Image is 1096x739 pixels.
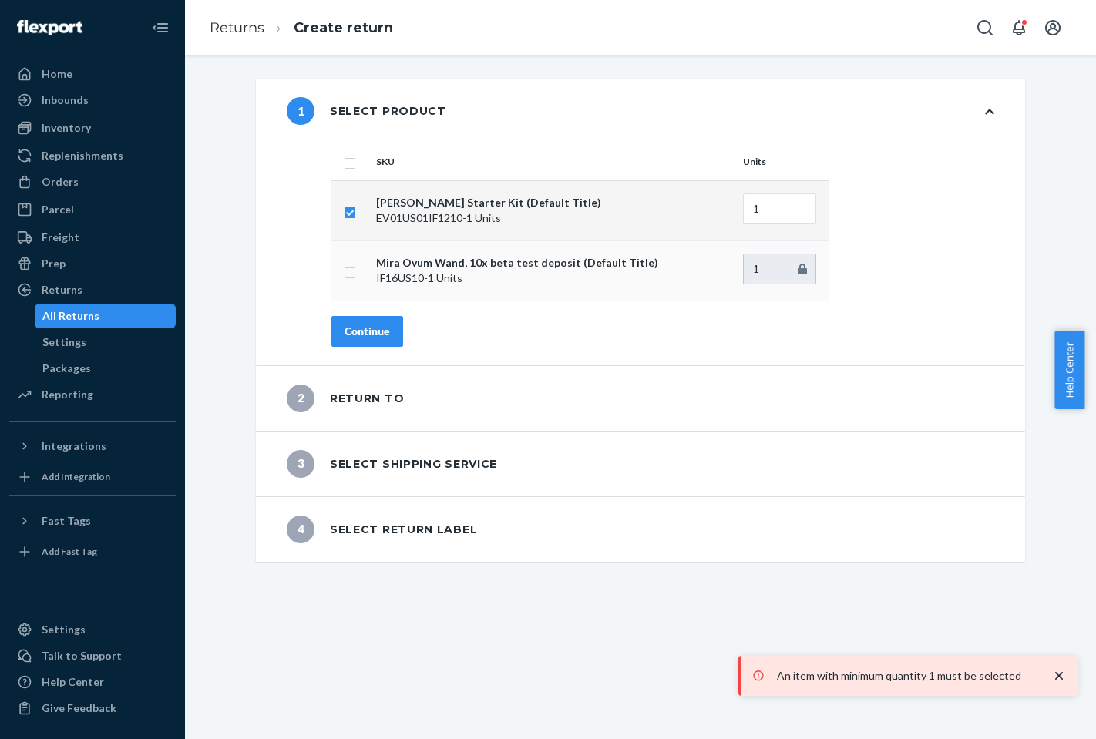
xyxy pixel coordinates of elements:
div: Parcel [42,202,74,217]
a: Settings [35,330,177,354]
p: [PERSON_NAME] Starter Kit (Default Title) [376,195,731,210]
ol: breadcrumbs [197,5,405,51]
button: Give Feedback [9,696,176,721]
button: Fast Tags [9,509,176,533]
span: 4 [287,516,314,543]
div: Add Integration [42,470,110,483]
div: Select return label [287,516,477,543]
div: All Returns [42,308,99,324]
div: Prep [42,256,66,271]
a: Reporting [9,382,176,407]
div: Select shipping service [287,450,497,478]
a: Returns [9,277,176,302]
a: Add Integration [9,465,176,489]
a: Prep [9,251,176,276]
div: Orders [42,174,79,190]
a: Packages [35,356,177,381]
a: Returns [210,19,264,36]
a: Inbounds [9,88,176,113]
th: SKU [370,143,737,180]
div: Return to [287,385,404,412]
div: Talk to Support [42,648,122,663]
button: Close Navigation [145,12,176,43]
a: Home [9,62,176,86]
button: Open account menu [1037,12,1068,43]
th: Units [737,143,829,180]
div: Freight [42,230,79,245]
button: Continue [331,316,403,347]
input: Enter quantity [743,254,816,284]
div: Settings [42,622,86,637]
a: Create return [294,19,393,36]
a: Settings [9,617,176,642]
a: Orders [9,170,176,194]
div: Replenishments [42,148,123,163]
a: Replenishments [9,143,176,168]
div: Continue [345,324,390,339]
p: An item with minimum quantity 1 must be selected [777,668,1036,684]
div: Integrations [42,438,106,454]
div: Inventory [42,120,91,136]
button: Integrations [9,434,176,459]
p: EV01US01IF1210 - 1 Units [376,210,731,226]
span: 1 [287,97,314,125]
img: Flexport logo [17,20,82,35]
div: Fast Tags [42,513,91,529]
a: All Returns [35,304,177,328]
div: Packages [42,361,91,376]
div: Give Feedback [42,700,116,716]
a: Add Fast Tag [9,539,176,564]
div: Reporting [42,387,93,402]
button: Help Center [1054,331,1084,409]
div: Settings [42,334,86,350]
div: Select product [287,97,446,125]
button: Open Search Box [970,12,1000,43]
p: Mira Ovum Wand, 10x beta test deposit (Default Title) [376,255,731,270]
div: Add Fast Tag [42,545,97,558]
a: Freight [9,225,176,250]
span: 3 [287,450,314,478]
p: IF16US10 - 1 Units [376,270,731,286]
div: Returns [42,282,82,297]
button: Open notifications [1004,12,1034,43]
div: Help Center [42,674,104,690]
span: 2 [287,385,314,412]
a: Help Center [9,670,176,694]
input: Enter quantity [743,193,816,224]
a: Inventory [9,116,176,140]
svg: close toast [1051,668,1067,684]
a: Parcel [9,197,176,222]
a: Talk to Support [9,643,176,668]
div: Home [42,66,72,82]
div: Inbounds [42,92,89,108]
